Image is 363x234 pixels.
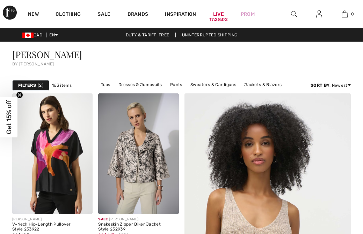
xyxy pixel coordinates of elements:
span: [PERSON_NAME] [12,48,82,61]
div: Snakeskin Zipper Biker Jacket Style 252939 [98,222,179,232]
a: Tops [97,80,114,89]
img: My Bag [342,10,348,18]
span: 2 [38,82,43,88]
img: My Info [316,10,322,18]
a: Pants [167,80,186,89]
span: Sale [98,217,108,221]
a: New [28,11,39,19]
a: Jackets & Blazers [241,80,285,89]
span: EN [49,33,58,37]
a: Prom [241,10,255,18]
span: Inspiration [165,11,196,19]
a: 0 [332,10,357,18]
img: 1ère Avenue [3,6,17,20]
strong: Sort By [311,83,329,88]
a: Live17:28:02 [213,10,224,18]
div: [PERSON_NAME] [12,217,93,222]
div: by [PERSON_NAME] [12,62,351,66]
button: Close teaser [16,91,23,98]
div: : Newest [311,82,351,88]
a: Sale [97,11,110,19]
a: Dresses & Jumpsuits [115,80,166,89]
strong: Filters [18,82,36,88]
a: Clothing [56,11,81,19]
img: Canadian Dollar [22,33,34,38]
img: V-Neck Hip-Length Pullover Style 253922. Black/Multi [12,93,93,214]
div: [PERSON_NAME] [98,217,179,222]
a: Sign In [311,10,328,19]
img: search the website [291,10,297,18]
div: 17:28:02 [209,16,228,23]
div: V-Neck Hip-Length Pullover Style 253922 [12,222,93,232]
a: Outerwear [187,89,216,98]
span: 0 [351,11,354,17]
a: Sweaters & Cardigans [187,80,240,89]
a: Brands [128,11,148,19]
img: Snakeskin Zipper Biker Jacket Style 252939. Beige/multi [98,93,179,214]
a: Skirts [167,89,186,98]
span: Get 15% off [5,100,13,134]
span: CAD [22,33,45,37]
span: 163 items [52,82,72,88]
